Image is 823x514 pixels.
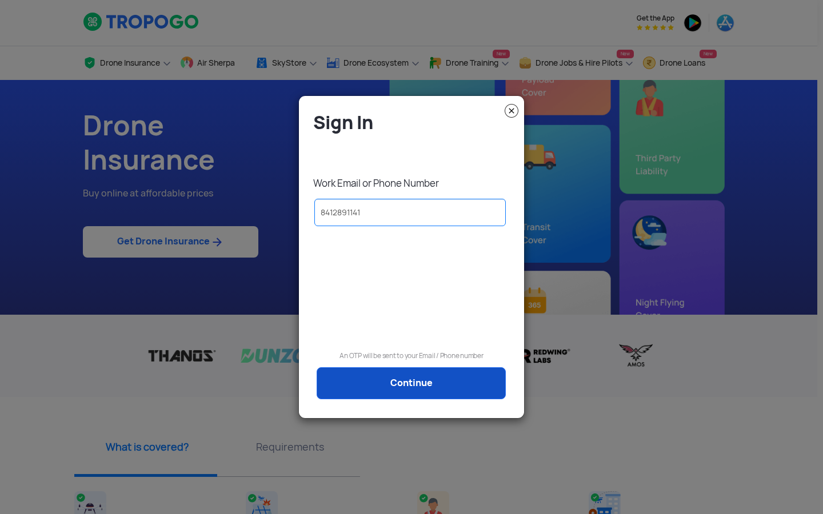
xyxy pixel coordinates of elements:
p: An OTP will be sent to your Email / Phone number [307,350,516,362]
h4: Sign In [313,111,516,134]
img: close [505,104,518,118]
a: Continue [317,367,506,399]
input: Your Email Id / Phone Number [314,199,506,226]
p: Work Email or Phone Number [313,177,516,190]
